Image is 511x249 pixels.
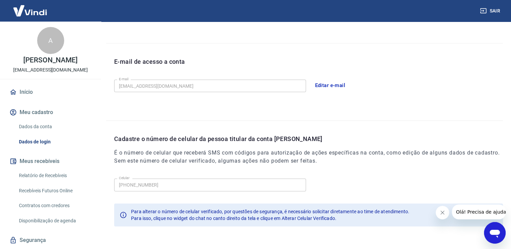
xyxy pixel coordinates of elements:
button: Meus recebíveis [8,154,93,169]
a: Recebíveis Futuros Online [16,184,93,198]
a: Segurança [8,233,93,248]
button: Editar e-mail [311,78,349,92]
a: Disponibilização de agenda [16,214,93,228]
span: Para alterar o número de celular verificado, por questões de segurança, é necessário solicitar di... [131,209,409,214]
p: [PERSON_NAME] [23,57,77,64]
a: Dados de login [16,135,93,149]
span: Para isso, clique no widget do chat no canto direito da tela e clique em Alterar Celular Verificado. [131,216,336,221]
a: Contratos com credores [16,199,93,213]
iframe: Botão para abrir a janela de mensagens [484,222,506,244]
button: Sair [479,5,503,17]
a: Início [8,85,93,100]
a: Relatório de Recebíveis [16,169,93,183]
iframe: Fechar mensagem [436,206,449,219]
img: Vindi [8,0,52,21]
p: E-mail de acesso a conta [114,57,185,66]
iframe: Mensagem da empresa [452,204,506,219]
p: Cadastre o número de celular da pessoa titular da conta [PERSON_NAME] [114,134,503,143]
span: Olá! Precisa de ajuda? [4,5,57,10]
h6: É o número de celular que receberá SMS com códigos para autorização de ações específicas na conta... [114,149,503,165]
a: Dados da conta [16,120,93,134]
div: A [37,27,64,54]
label: E-mail [119,77,128,82]
button: Meu cadastro [8,105,93,120]
p: [EMAIL_ADDRESS][DOMAIN_NAME] [13,66,88,74]
label: Celular [119,175,130,181]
